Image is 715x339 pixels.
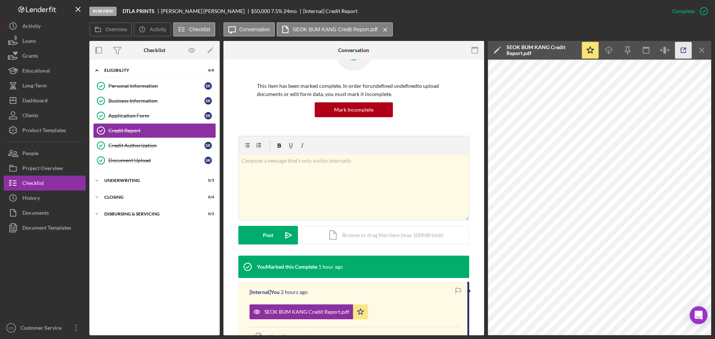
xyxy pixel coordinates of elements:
[4,220,86,235] a: Document Templates
[108,98,204,104] div: Business Information
[4,108,86,123] button: Clients
[22,93,48,110] div: Dashboard
[22,78,47,95] div: Long-Term
[134,22,171,36] button: Activity
[4,78,86,93] button: Long-Term
[251,8,270,14] span: $50,000
[318,264,343,270] time: 2025-10-15 22:01
[204,97,212,105] div: S K
[250,304,368,319] button: SEOK BUM KANG Credit Report.pdf
[201,68,214,73] div: 6 / 6
[204,157,212,164] div: S K
[123,8,155,14] b: DTLA PRINTS
[4,205,86,220] button: Documents
[303,8,357,14] div: [Internal] Credit Report
[22,176,44,192] div: Checklist
[150,26,166,32] label: Activity
[22,19,41,35] div: Activity
[672,4,695,19] div: Complete
[281,289,308,295] time: 2025-10-15 21:56
[4,320,86,335] button: CSCustomer Service
[315,102,393,117] button: Mark Incomplete
[104,178,196,183] div: Underwriting
[277,22,393,36] button: SEOK BUM KANG Credit Report.pdf
[4,63,86,78] button: Educational
[4,176,86,191] button: Checklist
[271,8,282,14] div: 7.5 %
[22,63,50,80] div: Educational
[22,123,66,140] div: Product Templates
[19,320,67,337] div: Customer Service
[4,93,86,108] button: Dashboard
[238,226,298,244] button: Post
[104,212,196,216] div: Disbursing & Servicing
[108,143,204,148] div: Credit Authorization
[264,309,349,315] div: SEOK BUM KANG Credit Report.pdf
[263,226,273,244] div: Post
[204,142,212,149] div: S K
[201,212,214,216] div: 0 / 3
[108,113,204,119] div: Application Form
[4,161,86,176] button: Project Overview
[9,326,13,330] text: CS
[239,26,270,32] label: Conversation
[506,44,577,56] div: SEOK BUM KANG Credit Report.pdf
[108,83,204,89] div: Personal Information
[4,146,86,161] button: People
[22,108,38,125] div: Clients
[4,33,86,48] button: Loans
[204,112,212,119] div: S K
[257,264,317,270] div: You Marked this Complete
[690,306,708,324] div: Open Intercom Messenger
[144,47,165,53] div: Checklist
[4,191,86,205] button: History
[22,205,49,222] div: Documents
[22,48,38,65] div: Grants
[89,22,132,36] button: Overview
[201,178,214,183] div: 0 / 3
[22,220,71,237] div: Document Templates
[283,8,297,14] div: 24 mo
[93,138,216,153] a: Credit AuthorizationSK
[4,48,86,63] button: Grants
[665,4,711,19] button: Complete
[334,102,374,117] div: Mark Incomplete
[93,108,216,123] a: Application FormSK
[250,289,280,295] div: [Internal] You
[22,161,63,178] div: Project Overview
[173,22,215,36] button: Checklist
[22,146,38,163] div: People
[93,153,216,168] a: Document UploadSK
[93,123,216,138] a: Credit Report
[161,8,251,14] div: [PERSON_NAME] [PERSON_NAME]
[293,26,378,32] label: SEOK BUM KANG Credit Report.pdf
[104,195,196,199] div: Closing
[22,33,36,50] div: Loans
[108,157,204,163] div: Document Upload
[108,128,216,134] div: Credit Report
[189,26,210,32] label: Checklist
[201,195,214,199] div: 0 / 4
[104,68,196,73] div: Eligibility
[89,7,117,16] div: In Review
[93,93,216,108] a: Business InformationSK
[4,19,86,33] button: Activity
[22,191,40,207] div: History
[204,82,212,90] div: S K
[338,47,369,53] div: Conversation
[257,82,451,99] p: This item has been marked complete. In order for undefined undefined to upload documents or edit ...
[105,26,127,32] label: Overview
[4,123,86,138] button: Product Templates
[223,22,275,36] button: Conversation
